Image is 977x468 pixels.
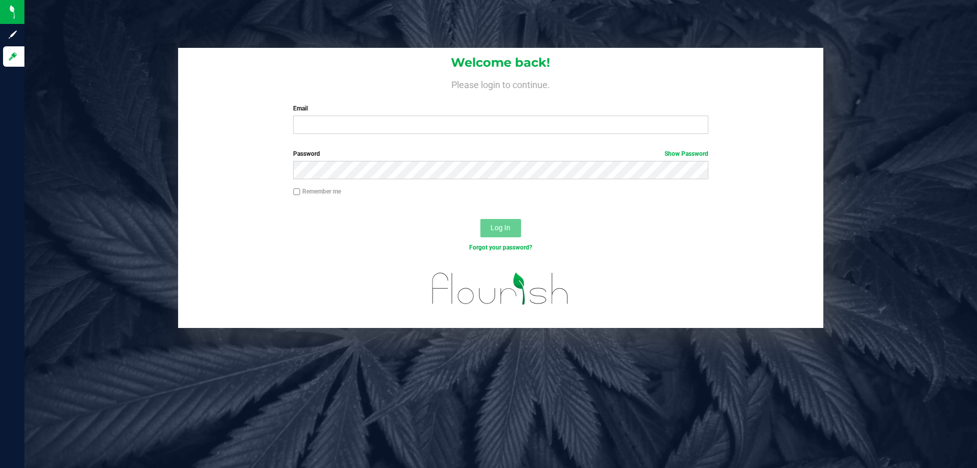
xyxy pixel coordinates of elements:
[8,30,18,40] inline-svg: Sign up
[480,219,521,237] button: Log In
[8,51,18,62] inline-svg: Log in
[178,77,823,90] h4: Please login to continue.
[293,188,300,196] input: Remember me
[293,104,708,113] label: Email
[665,150,708,157] a: Show Password
[469,244,532,251] a: Forgot your password?
[293,187,341,196] label: Remember me
[491,224,510,232] span: Log In
[293,150,320,157] span: Password
[178,56,823,69] h1: Welcome back!
[420,263,581,315] img: flourish_logo.svg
